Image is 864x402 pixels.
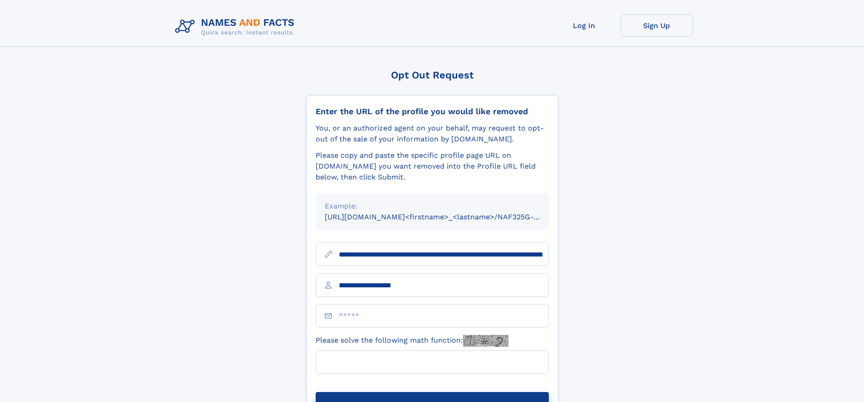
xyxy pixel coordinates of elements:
[325,201,540,212] div: Example:
[316,123,549,145] div: You, or an authorized agent on your behalf, may request to opt-out of the sale of your informatio...
[316,107,549,116] div: Enter the URL of the profile you would like removed
[316,150,549,183] div: Please copy and paste the specific profile page URL on [DOMAIN_NAME] you want removed into the Pr...
[325,213,566,221] small: [URL][DOMAIN_NAME]<firstname>_<lastname>/NAF325G-xxxxxxxx
[306,69,558,81] div: Opt Out Request
[171,15,302,39] img: Logo Names and Facts
[620,15,693,37] a: Sign Up
[548,15,620,37] a: Log In
[316,335,508,347] label: Please solve the following math function:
